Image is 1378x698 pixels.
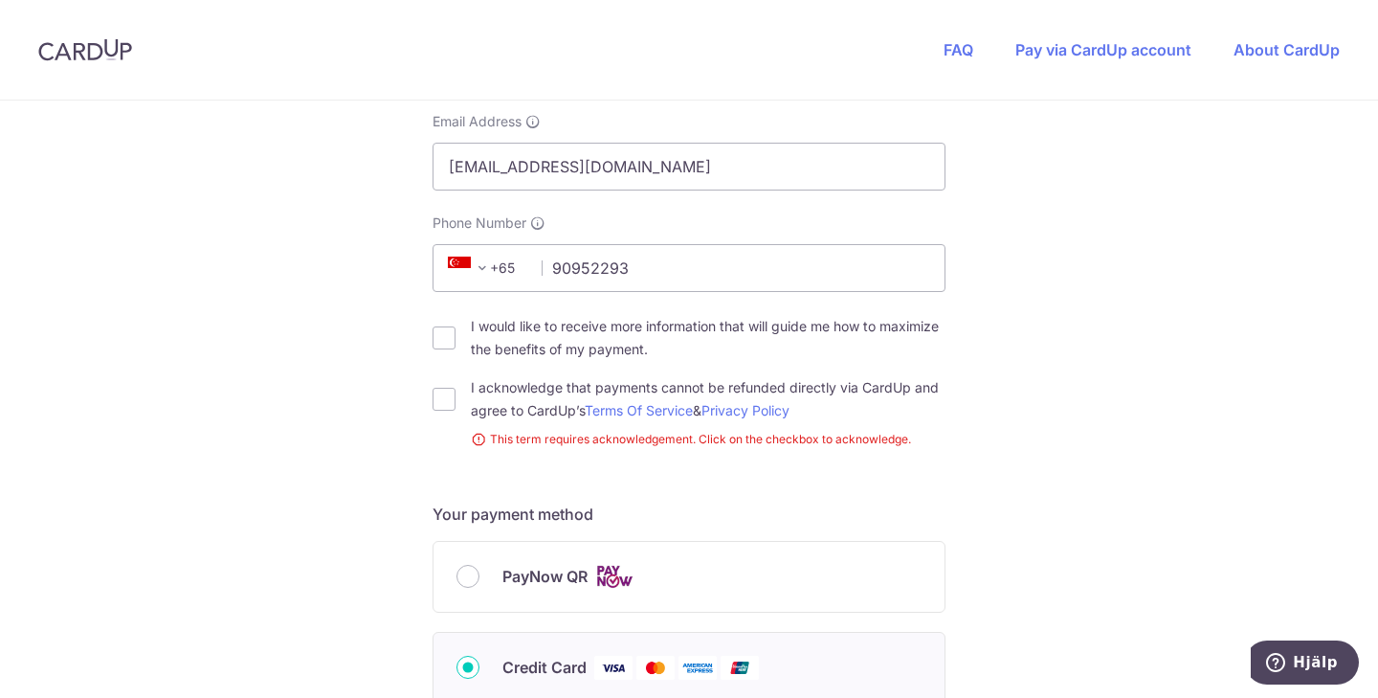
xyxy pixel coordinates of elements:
a: Pay via CardUp account [1015,40,1191,59]
small: This term requires acknowledgement. Click on the checkbox to acknowledge. [471,430,945,449]
span: Phone Number [433,214,526,233]
label: I would like to receive more information that will guide me how to maximize the benefits of my pa... [471,315,945,361]
label: I acknowledge that payments cannot be refunded directly via CardUp and agree to CardUp’s & [471,376,945,422]
div: Credit Card Visa Mastercard American Express Union Pay [456,656,922,680]
img: Cards logo [595,565,633,589]
a: About CardUp [1234,40,1340,59]
img: Visa [594,656,633,680]
span: +65 [448,257,494,280]
h5: Your payment method [433,503,945,526]
span: PayNow QR [502,565,588,588]
span: Email Address [433,112,522,131]
img: CardUp [38,38,132,61]
img: Union Pay [721,656,759,680]
input: Email address [433,143,945,191]
a: Privacy Policy [701,402,789,418]
a: Terms Of Service [585,402,693,418]
a: FAQ [944,40,973,59]
img: Mastercard [636,656,675,680]
img: American Express [678,656,717,680]
span: +65 [442,257,528,280]
div: PayNow QR Cards logo [456,565,922,589]
span: Credit Card [502,656,587,679]
iframe: Öppnar en widget där du kan hitta mer information [1251,641,1359,688]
